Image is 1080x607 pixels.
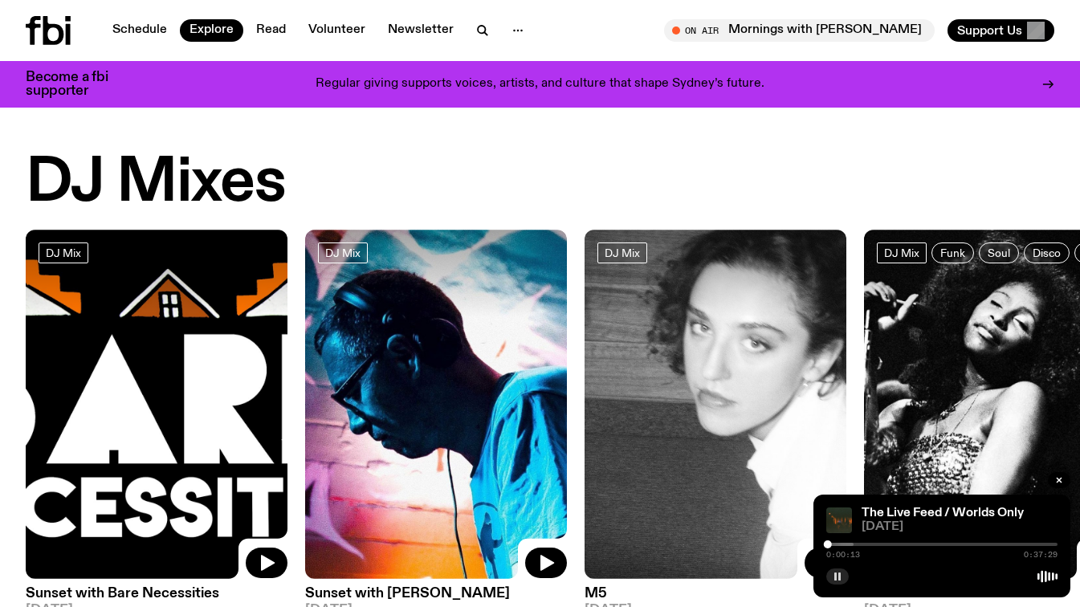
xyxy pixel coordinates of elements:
span: DJ Mix [46,246,81,259]
span: Support Us [957,23,1022,38]
span: 0:00:13 [826,551,860,559]
a: DJ Mix [877,242,927,263]
h3: M5 [585,587,846,601]
button: Support Us [948,19,1054,42]
a: DJ Mix [597,242,647,263]
a: The Live Feed / Worlds Only [862,507,1024,519]
h2: DJ Mixes [26,153,285,214]
span: 0:37:29 [1024,551,1058,559]
img: A grainy film image of shadowy band figures on stage, with red light behind them [826,507,852,533]
span: Funk [940,246,965,259]
a: Schedule [103,19,177,42]
h3: Sunset with Bare Necessities [26,587,287,601]
span: DJ Mix [884,246,919,259]
span: DJ Mix [325,246,361,259]
a: Soul [979,242,1019,263]
span: Soul [988,246,1010,259]
a: Volunteer [299,19,375,42]
a: Newsletter [378,19,463,42]
a: Read [247,19,295,42]
span: DJ Mix [605,246,640,259]
a: Explore [180,19,243,42]
img: Simon Caldwell stands side on, looking downwards. He has headphones on. Behind him is a brightly ... [305,230,567,579]
span: Disco [1033,246,1061,259]
a: DJ Mix [318,242,368,263]
img: Bare Necessities [26,230,287,579]
p: Regular giving supports voices, artists, and culture that shape Sydney’s future. [316,77,764,92]
h3: Sunset with [PERSON_NAME] [305,587,567,601]
a: Funk [931,242,974,263]
img: A black and white photo of Lilly wearing a white blouse and looking up at the camera. [585,230,846,579]
h3: Become a fbi supporter [26,71,128,98]
a: Disco [1024,242,1070,263]
span: [DATE] [862,521,1058,533]
a: DJ Mix [39,242,88,263]
button: On AirMornings with [PERSON_NAME] [664,19,935,42]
